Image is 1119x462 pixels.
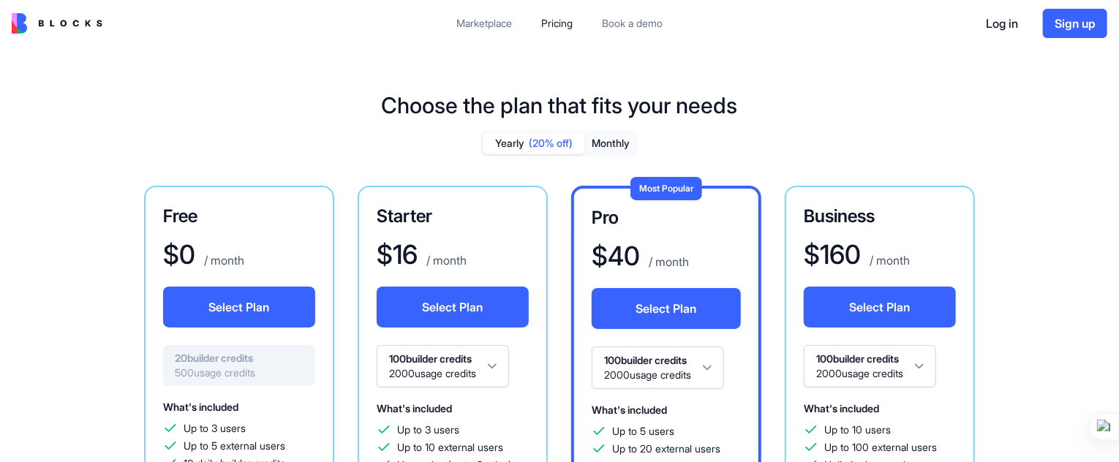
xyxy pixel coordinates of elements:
span: Up to 5 users [612,424,674,439]
button: Select Plan [592,288,741,329]
a: Book a demo [590,10,674,37]
p: / month [867,251,910,269]
span: Up to 10 external users [397,440,503,455]
h1: Choose the plan that fits your needs [382,92,738,118]
a: Pricing [530,10,584,37]
h3: Business [804,205,956,228]
span: (20% off) [529,136,573,151]
a: Marketplace [445,10,524,37]
h1: $ 16 [377,240,418,269]
span: Up to 10 users [824,423,891,437]
button: Monthly [585,133,636,154]
span: 20 builder credits [175,351,304,366]
span: Up to 5 external users [184,439,285,453]
span: Up to 3 users [184,421,246,436]
span: Most Popular [639,183,693,194]
button: Sign up [1043,9,1107,38]
h1: $ 0 [163,240,195,269]
h3: Pro [592,206,741,230]
button: Select Plan [804,287,956,327]
button: Log in [973,9,1031,38]
span: What's included [377,402,452,414]
p: / month [646,253,689,270]
button: Select Plan [163,287,315,327]
p: / month [423,251,467,269]
div: Book a demo [602,16,663,31]
span: Up to 3 users [397,423,459,437]
div: Marketplace [456,16,512,31]
span: What's included [163,401,238,413]
p: / month [201,251,244,269]
span: What's included [592,404,667,416]
h3: Free [163,205,315,228]
img: logo [12,13,102,34]
span: Up to 100 external users [824,440,937,455]
h1: $ 160 [804,240,861,269]
h3: Starter [377,205,529,228]
span: What's included [804,402,879,414]
span: 500 usage credits [175,366,304,380]
h1: $ 40 [592,241,640,270]
div: Pricing [541,16,573,31]
button: Select Plan [377,287,529,327]
button: Yearly [483,133,585,154]
span: Up to 20 external users [612,442,720,456]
